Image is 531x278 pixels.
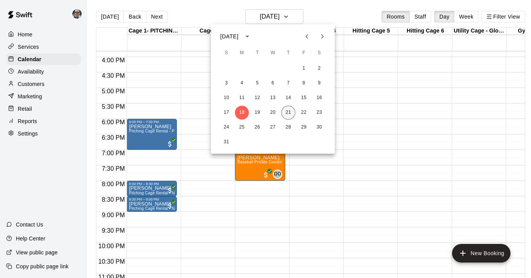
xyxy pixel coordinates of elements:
span: Sunday [219,45,233,61]
button: 12 [250,91,264,105]
span: Thursday [281,45,295,61]
button: 6 [266,76,280,90]
button: 23 [312,106,326,120]
button: 2 [312,62,326,76]
button: 19 [250,106,264,120]
button: 10 [219,91,233,105]
span: Tuesday [250,45,264,61]
button: 30 [312,120,326,134]
button: 17 [219,106,233,120]
button: 5 [250,76,264,90]
div: [DATE] [220,33,238,41]
button: 7 [281,76,295,90]
button: 29 [297,120,311,134]
button: 22 [297,106,311,120]
button: 25 [235,120,249,134]
span: Friday [297,45,311,61]
span: Wednesday [266,45,280,61]
button: 3 [219,76,233,90]
button: 11 [235,91,249,105]
button: 9 [312,76,326,90]
button: 15 [297,91,311,105]
button: 8 [297,76,311,90]
button: 13 [266,91,280,105]
button: 21 [281,106,295,120]
button: 31 [219,135,233,149]
button: 20 [266,106,280,120]
button: 24 [219,120,233,134]
button: 14 [281,91,295,105]
button: 4 [235,76,249,90]
button: Previous month [299,29,315,44]
button: Next month [315,29,330,44]
button: 26 [250,120,264,134]
button: 16 [312,91,326,105]
button: 27 [266,120,280,134]
button: 28 [281,120,295,134]
span: Monday [235,45,249,61]
button: 18 [235,106,249,120]
button: calendar view is open, switch to year view [241,30,254,43]
span: Saturday [312,45,326,61]
button: 1 [297,62,311,76]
